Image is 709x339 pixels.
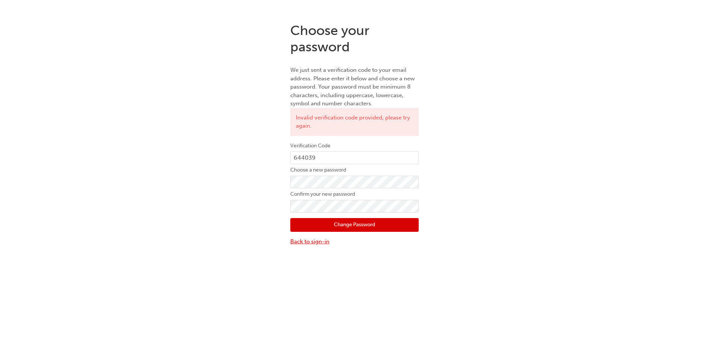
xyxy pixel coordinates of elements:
p: We just sent a verification code to your email address. Please enter it below and choose a new pa... [290,66,419,108]
button: Change Password [290,218,419,232]
input: e.g. 123456 [290,151,419,164]
label: Verification Code [290,141,419,150]
label: Choose a new password [290,166,419,175]
label: Confirm your new password [290,190,419,199]
a: Back to sign-in [290,237,419,246]
h1: Choose your password [290,22,419,55]
div: Invalid verification code provided, please try again. [290,108,419,136]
